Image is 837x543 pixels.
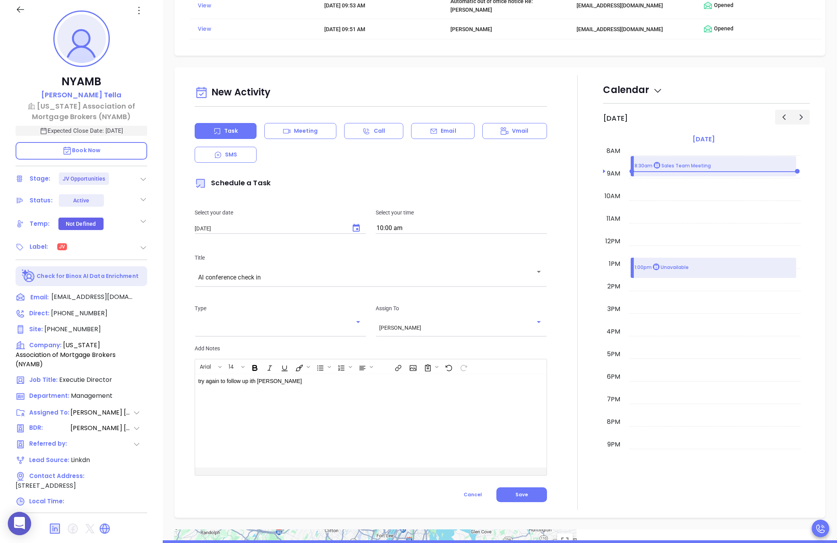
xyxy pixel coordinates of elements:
span: Calendar [603,83,663,96]
h2: [DATE] [603,114,628,123]
span: Undo [441,360,455,373]
span: Redo [456,360,470,373]
span: Company: [29,341,62,349]
div: 10am [603,192,622,201]
div: [PERSON_NAME] [450,25,566,33]
div: 7pm [605,395,622,404]
p: try again to follow up ith [PERSON_NAME] [198,377,519,385]
div: 11am [605,214,622,223]
span: Insert Ordered List [334,360,354,373]
span: Cancel [464,491,482,498]
p: Vmail [512,127,529,135]
span: Local Time: [29,497,64,505]
span: Department: [29,392,69,400]
div: JV Opportunities [63,172,106,185]
button: Save [496,487,547,502]
span: Insert link [390,360,404,373]
p: Meeting [294,127,318,135]
button: Arial [196,360,217,373]
span: [PHONE_NUMBER] [44,325,101,334]
p: Task [224,127,238,135]
a: [PERSON_NAME] Tella [41,90,122,101]
p: Check for Binox AI Data Enrichment [37,272,138,280]
button: Open [353,316,364,327]
span: Bold [247,360,261,373]
span: Contact Address: [29,472,84,480]
div: View [198,0,313,11]
p: Select your date [195,208,366,217]
p: Email [441,127,456,135]
span: Underline [277,360,291,373]
span: [US_STATE] Association of Mortgage Brokers (NYAMB) [16,341,116,369]
span: Direct : [29,309,49,317]
p: Expected Close Date: [DATE] [16,126,147,136]
div: Temp: [30,218,50,230]
span: Job Title: [29,376,58,384]
span: Surveys [420,360,440,373]
button: Next day [792,110,810,124]
span: Save [515,491,528,498]
div: [DATE] 09:51 AM [324,25,440,33]
span: Font family [195,360,223,373]
p: NYAMB [16,75,147,89]
span: Font size [224,360,246,373]
img: profile-user [57,14,106,63]
span: Lead Source: [29,456,69,464]
div: Status: [30,195,53,206]
span: Assigned To: [29,408,70,417]
span: Referred by: [29,439,70,449]
p: SMS [225,151,237,159]
div: New Activity [195,83,547,103]
div: 4pm [605,327,622,336]
p: Add Notes [195,344,547,353]
button: Open [533,316,544,327]
p: Select your time [376,208,547,217]
button: Cancel [449,487,496,502]
div: 12pm [604,237,622,246]
button: Previous day [775,110,793,124]
div: [EMAIL_ADDRESS][DOMAIN_NAME] [577,25,692,33]
span: Book Now [62,146,100,154]
div: View [198,24,313,34]
div: 9am [605,169,622,178]
span: Italic [262,360,276,373]
span: [PERSON_NAME] [PERSON_NAME] [70,424,133,433]
div: Opened [703,24,818,34]
p: 8:30am Sales Team Meeting [635,162,711,170]
span: Executie Director [59,375,112,384]
span: Linkdn [71,455,90,464]
span: [PERSON_NAME] [PERSON_NAME] [70,408,133,417]
span: JV [59,243,65,251]
div: [DATE] 09:53 AM [324,1,440,10]
a: [DATE] [691,134,716,145]
span: Align [355,360,375,373]
div: 5pm [605,350,622,359]
img: Ai-Enrich-DaqCidB-.svg [22,269,35,283]
span: Management [71,391,113,400]
div: [EMAIL_ADDRESS][DOMAIN_NAME] [577,1,692,10]
p: [PERSON_NAME] Tella [41,90,122,100]
p: [US_STATE] Association of Mortgage Brokers (NYAMB) [16,101,147,122]
span: Schedule a Task [195,178,271,188]
div: 2pm [606,282,622,291]
span: Insert Unordered List [313,360,333,373]
span: 14 [225,363,238,368]
button: 14 [225,360,240,373]
span: Insert Image [405,360,419,373]
div: Label: [30,241,48,253]
span: [PHONE_NUMBER] [51,309,107,318]
div: 6pm [605,372,622,381]
span: [EMAIL_ADDRESS][DOMAIN_NAME] [51,292,133,302]
div: 8pm [605,417,622,427]
span: Fill color or set the text color [292,360,312,373]
p: Call [374,127,385,135]
p: 1:00pm Unavailable [635,264,689,272]
span: [STREET_ADDRESS] [16,481,76,490]
input: MM/DD/YYYY [195,225,343,232]
span: Site : [29,325,43,333]
div: Not Defined [66,218,96,230]
p: Type [195,304,366,313]
div: 3pm [606,304,622,314]
span: Arial [196,363,215,368]
div: 8am [605,146,622,156]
